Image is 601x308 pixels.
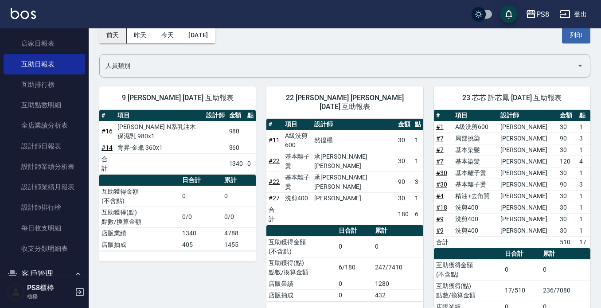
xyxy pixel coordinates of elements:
[180,207,222,227] td: 0/0
[101,128,113,135] a: #16
[227,121,246,142] td: 980
[436,158,444,165] a: #7
[498,110,558,121] th: 設計師
[180,239,222,250] td: 405
[498,133,558,144] td: [PERSON_NAME]
[245,153,256,174] td: 0
[127,27,154,43] button: 昨天
[283,119,312,130] th: 項目
[445,94,580,102] span: 23 芯芯 許芯鳳 [DATE] 互助報表
[573,58,587,73] button: Open
[558,156,577,167] td: 120
[266,119,423,225] table: a dense table
[396,192,413,204] td: 30
[541,248,590,260] th: 累計
[99,227,180,239] td: 店販業績
[277,94,412,111] span: 22 [PERSON_NAME] [PERSON_NAME] [DATE] 互助報表
[413,130,423,151] td: 1
[436,169,447,176] a: #30
[27,284,72,292] h5: PS8櫃檯
[413,192,423,204] td: 1
[577,213,590,225] td: 1
[434,280,503,301] td: 互助獲得(點) 點數/換算金額
[27,292,72,300] p: 櫃檯
[562,27,590,43] button: 列印
[4,115,85,136] a: 全店業績分析表
[536,9,549,20] div: PS8
[269,195,280,202] a: #27
[4,136,85,156] a: 設計師日報表
[222,227,256,239] td: 4788
[227,110,246,121] th: 金額
[436,135,444,142] a: #7
[498,144,558,156] td: [PERSON_NAME]
[312,119,396,130] th: 設計師
[498,179,558,190] td: [PERSON_NAME]
[99,110,115,121] th: #
[115,142,203,153] td: 育昇-金蠟 360x1
[503,280,541,301] td: 17/510
[11,8,36,19] img: Logo
[577,190,590,202] td: 1
[541,280,590,301] td: 236/7080
[283,130,312,151] td: A級洗剪600
[434,236,453,248] td: 合計
[498,156,558,167] td: [PERSON_NAME]
[577,236,590,248] td: 17
[4,262,85,285] button: 客戶管理
[4,177,85,197] a: 設計師業績月報表
[99,27,127,43] button: 前天
[577,156,590,167] td: 4
[577,225,590,236] td: 1
[453,190,498,202] td: 精油+去角質
[413,119,423,130] th: 點
[336,225,373,237] th: 日合計
[103,58,573,74] input: 人員名稱
[436,146,444,153] a: #7
[4,197,85,218] a: 設計師排行榜
[222,239,256,250] td: 1455
[336,278,373,289] td: 0
[4,238,85,259] a: 收支分類明細表
[453,167,498,179] td: 基本離子燙
[436,215,444,222] a: #9
[373,257,423,278] td: 247/7410
[396,172,413,192] td: 90
[453,121,498,133] td: A級洗剪600
[266,278,336,289] td: 店販業績
[498,167,558,179] td: [PERSON_NAME]
[577,110,590,121] th: 點
[436,123,444,130] a: #1
[558,236,577,248] td: 510
[99,186,180,207] td: 互助獲得金額 (不含點)
[283,172,312,192] td: 基本離子燙
[577,121,590,133] td: 1
[434,110,453,121] th: #
[222,207,256,227] td: 0/0
[503,248,541,260] th: 日合計
[336,289,373,301] td: 0
[4,95,85,115] a: 互助點數明細
[266,236,336,257] td: 互助獲得金額 (不含點)
[558,190,577,202] td: 30
[556,6,590,23] button: 登出
[227,142,246,153] td: 360
[110,94,245,102] span: 9 [PERSON_NAME] [DATE] 互助報表
[396,204,413,225] td: 180
[245,110,256,121] th: 點
[7,283,25,301] img: Person
[436,192,444,199] a: #4
[558,225,577,236] td: 30
[434,110,590,248] table: a dense table
[453,110,498,121] th: 項目
[336,257,373,278] td: 6/180
[558,213,577,225] td: 30
[558,144,577,156] td: 30
[99,207,180,227] td: 互助獲得(點) 點數/換算金額
[577,202,590,213] td: 1
[498,213,558,225] td: [PERSON_NAME]
[558,202,577,213] td: 30
[577,144,590,156] td: 1
[4,54,85,74] a: 互助日報表
[266,204,283,225] td: 合計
